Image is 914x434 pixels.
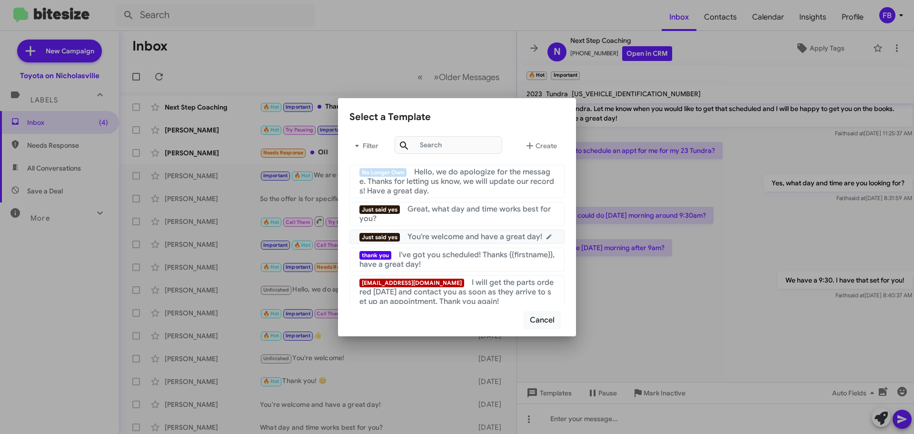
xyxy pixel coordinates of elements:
span: Filter [349,137,380,154]
span: I will get the parts ordered [DATE] and contact you as soon as they arrive to set up an appointme... [359,278,554,306]
span: Create [524,137,557,154]
button: Filter [349,134,380,157]
span: thank you [359,251,391,260]
button: Create [517,134,565,157]
span: [EMAIL_ADDRESS][DOMAIN_NAME] [359,279,464,287]
span: I've got you scheduled! Thanks {{firstname}}, have a great day! [359,250,555,269]
span: You're welcome and have a great day! [407,232,542,242]
span: Just said yes [359,205,400,214]
span: Great, what day and time works best for you? [359,204,551,223]
div: Select a Template [349,110,565,125]
input: Search [395,136,502,154]
button: Cancel [524,311,561,329]
span: No Longer Own [359,168,407,177]
span: Hello, we do apologize for the message. Thanks for letting us know, we will update our records! H... [359,167,554,196]
span: Just said yes [359,233,400,242]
